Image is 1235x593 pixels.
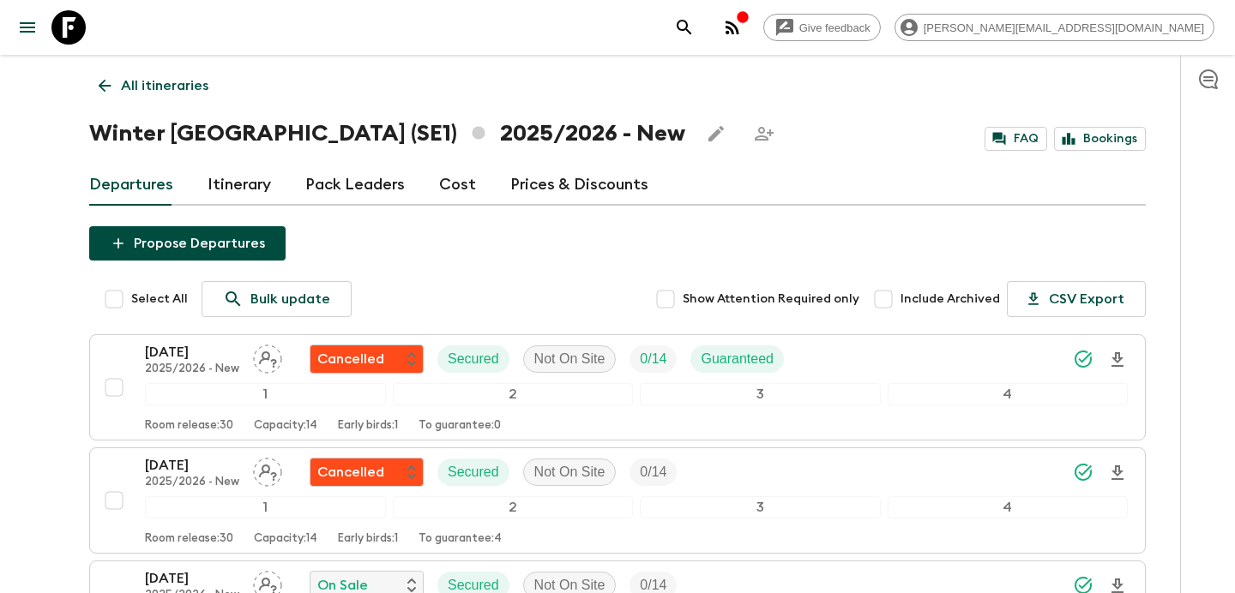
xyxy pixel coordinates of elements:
button: [DATE]2025/2026 - NewAssign pack leaderFlash Pack cancellationSecuredNot On SiteTrip Fill1234Room... [89,447,1146,554]
span: Assign pack leader [253,350,282,363]
p: Room release: 30 [145,419,233,433]
p: Secured [448,462,499,482]
div: Not On Site [523,458,617,486]
span: Assign pack leader [253,463,282,476]
div: 2 [393,383,634,405]
p: 2025/2026 - New [145,362,239,376]
div: Trip Fill [630,458,677,486]
p: Early birds: 1 [338,419,398,433]
p: Capacity: 14 [254,532,317,546]
svg: Synced Successfully [1073,462,1093,482]
a: Pack Leaders [305,165,405,206]
p: Bulk update [250,289,330,309]
p: [DATE] [145,455,239,476]
p: To guarantee: 4 [419,532,502,546]
div: 4 [888,383,1129,405]
span: Select All [131,291,188,308]
button: [DATE]2025/2026 - NewAssign pack leaderFlash Pack cancellationSecuredNot On SiteTrip FillGuarante... [89,334,1146,440]
div: Flash Pack cancellation [310,458,424,487]
p: Capacity: 14 [254,419,317,433]
p: Cancelled [317,462,384,482]
div: 1 [145,496,386,518]
button: menu [10,10,45,45]
a: Departures [89,165,173,206]
p: Early birds: 1 [338,532,398,546]
button: search adventures [667,10,702,45]
span: Assign pack leader [253,576,282,590]
p: Not On Site [534,462,605,482]
a: Itinerary [208,165,271,206]
p: 2025/2026 - New [145,476,239,489]
a: Cost [439,165,476,206]
div: Not On Site [523,345,617,373]
a: Bulk update [202,281,352,317]
p: Room release: 30 [145,532,233,546]
button: CSV Export [1007,281,1146,317]
p: 0 / 14 [640,462,666,482]
div: 2 [393,496,634,518]
p: All itineraries [121,75,208,96]
span: Show Attention Required only [683,291,859,308]
a: Bookings [1054,127,1146,151]
p: [DATE] [145,568,239,589]
a: Prices & Discounts [510,165,648,206]
div: Secured [437,345,509,373]
svg: Download Onboarding [1107,350,1128,370]
a: Give feedback [763,14,881,41]
div: Secured [437,458,509,486]
div: Flash Pack cancellation [310,344,424,374]
p: Not On Site [534,349,605,369]
span: Give feedback [790,21,880,34]
span: [PERSON_NAME][EMAIL_ADDRESS][DOMAIN_NAME] [914,21,1214,34]
svg: Synced Successfully [1073,349,1093,369]
div: 3 [640,383,881,405]
svg: Download Onboarding [1107,463,1128,483]
span: Share this itinerary [747,117,781,151]
span: Include Archived [901,291,1000,308]
p: Secured [448,349,499,369]
div: 3 [640,496,881,518]
a: FAQ [985,127,1047,151]
div: [PERSON_NAME][EMAIL_ADDRESS][DOMAIN_NAME] [895,14,1214,41]
button: Edit this itinerary [699,117,733,151]
p: [DATE] [145,342,239,362]
p: Cancelled [317,349,384,369]
h1: Winter [GEOGRAPHIC_DATA] (SE1) 2025/2026 - New [89,117,685,151]
div: 4 [888,496,1129,518]
div: Trip Fill [630,345,677,373]
a: All itineraries [89,69,218,103]
p: 0 / 14 [640,349,666,369]
button: Propose Departures [89,226,286,261]
p: Guaranteed [701,349,774,369]
p: To guarantee: 0 [419,419,501,433]
div: 1 [145,383,386,405]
